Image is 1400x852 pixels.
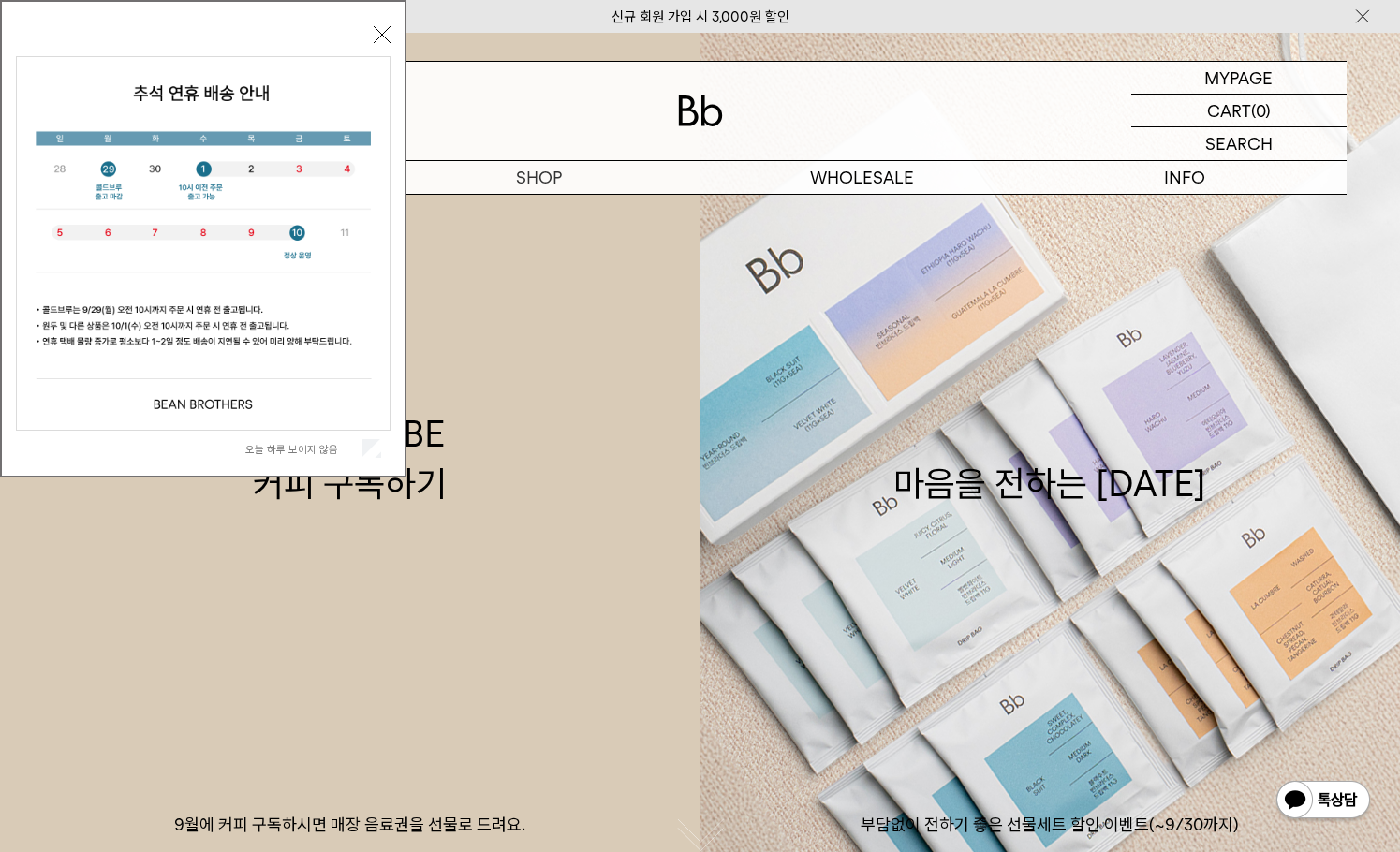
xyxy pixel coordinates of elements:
[612,8,789,25] a: 신규 회원 가입 시 3,000원 할인
[1204,62,1273,94] p: MYPAGE
[1024,161,1347,194] p: INFO
[893,409,1206,508] div: 마음을 전하는 [DATE]
[377,161,700,194] a: SHOP
[1207,95,1251,126] p: CART
[1131,95,1347,127] a: CART (0)
[1251,95,1271,126] p: (0)
[678,95,723,126] img: 로고
[700,161,1024,194] p: WHOLESALE
[245,443,359,456] label: 오늘 하루 보이지 않음
[1131,62,1347,95] a: MYPAGE
[374,26,391,43] button: 닫기
[1275,779,1372,824] img: 카카오톡 채널 1:1 채팅 버튼
[17,57,390,430] img: 5e4d662c6b1424087153c0055ceb1a13_140731.jpg
[1205,127,1273,160] p: SEARCH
